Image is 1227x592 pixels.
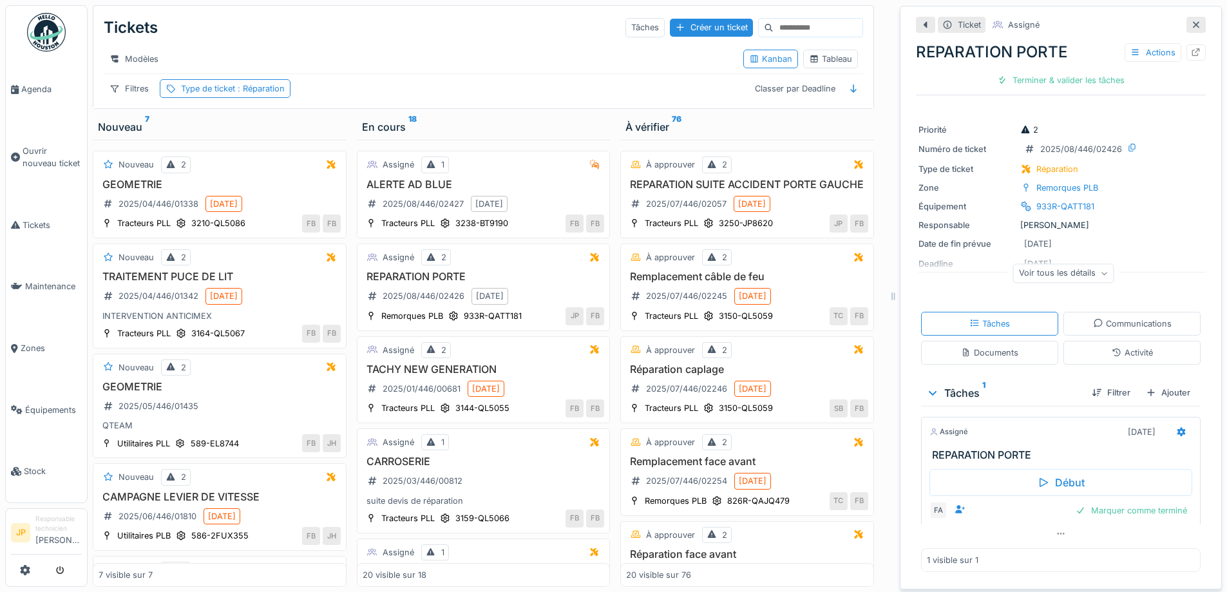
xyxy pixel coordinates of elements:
div: Assigné [383,436,414,448]
div: Actions [1125,43,1181,62]
div: QTEAM [99,419,341,432]
div: Assigné [929,426,968,437]
div: Réparation [1036,163,1078,175]
li: JP [11,523,30,542]
div: Assigné [383,251,414,263]
div: À approuver [646,158,695,171]
div: Assigné [383,546,414,559]
div: FB [850,492,868,510]
div: Tracteurs PLL [645,217,698,229]
div: 2025/01/446/00681 [383,383,461,395]
h3: REPARATION SUITE ACCIDENT PORTE GAUCHE [626,178,868,191]
h3: CAMPAGNE LEVIER DE VITESSE [99,491,341,503]
div: [DATE] [476,290,504,302]
div: [DATE] [1024,238,1052,250]
div: Filtrer [1087,384,1136,401]
div: 826R-QAJQ479 [727,495,790,507]
div: À approuver [646,251,695,263]
h3: GEOMETRIE [99,381,341,393]
h3: Réparation face avant [626,548,868,560]
div: 3150-QL5059 [719,402,773,414]
a: Tickets [6,195,87,256]
a: Zones [6,318,87,379]
div: Tâches [926,385,1081,401]
div: 2025/07/446/02246 [646,383,727,395]
div: JH [323,434,341,452]
div: Ajouter [1141,384,1195,401]
span: Tickets [23,219,82,231]
div: À vérifier [625,119,869,135]
div: FB [850,307,868,325]
div: Date de fin prévue [918,238,1015,250]
div: 2 [181,251,186,263]
span: Agenda [21,83,82,95]
h3: Remplacement face avant [626,455,868,468]
div: 3210-QL5086 [191,217,245,229]
div: Remorques PLB [1036,182,1098,194]
div: 1 [441,546,444,559]
div: FA [929,501,947,519]
div: FB [566,215,584,233]
div: 2025/04/446/01342 [119,290,198,302]
h3: REPARATION PORTE [363,271,605,283]
div: 3250-JP8620 [719,217,773,229]
div: FB [586,399,604,417]
div: Tracteurs PLL [381,512,435,524]
div: Voir tous les détails [1013,264,1114,283]
sup: 76 [672,119,681,135]
div: REPARATION PORTE [916,41,1206,64]
div: Assigné [383,158,414,171]
div: JP [830,215,848,233]
div: Modèles [104,50,164,68]
div: 2025/07/446/02057 [646,198,727,210]
div: 1 visible sur 1 [927,554,978,566]
h3: TACHY NEW GENERATION [363,363,605,376]
div: FB [323,215,341,233]
div: 2025/06/446/01810 [119,510,196,522]
div: FB [850,399,868,417]
div: TC [830,307,848,325]
a: Maintenance [6,256,87,318]
li: [PERSON_NAME] [35,514,82,551]
div: FB [850,215,868,233]
div: 2025/08/446/02427 [383,198,464,210]
div: FB [566,399,584,417]
div: 2 [441,344,446,356]
sup: 1 [982,385,985,401]
div: 586-2FUX355 [191,530,249,542]
span: Stock [24,465,82,477]
div: Utilitaires PLL [117,437,170,450]
div: Priorité [918,124,1015,136]
span: Ouvrir nouveau ticket [23,145,82,169]
div: [DATE] [210,198,238,210]
div: [DATE] [1128,426,1156,438]
div: 2025/08/446/02426 [1040,143,1122,155]
h3: CARROSERIE [363,455,605,468]
div: 2 [722,344,727,356]
div: Terminer & valider les tâches [992,72,1130,89]
span: Zones [21,342,82,354]
span: : Réparation [235,84,285,93]
div: 2 [181,158,186,171]
div: 3159-QL5066 [455,512,509,524]
div: FB [302,527,320,545]
div: À approuver [646,436,695,448]
div: Filtres [104,79,155,98]
div: Type de ticket [918,163,1015,175]
div: Tickets [104,11,158,44]
div: Type de ticket [181,82,285,95]
div: FB [586,215,604,233]
h3: Réparation caplage [626,363,868,376]
div: Tâches [625,18,665,37]
sup: 18 [408,119,417,135]
div: 2025/03/446/00812 [383,475,462,487]
div: Équipement [918,200,1015,213]
a: Stock [6,441,87,502]
div: 3164-QL5067 [191,327,245,339]
div: Tracteurs PLL [645,310,698,322]
div: Classer par Deadline [749,79,841,98]
div: Tâches [969,318,1010,330]
div: 2025/07/446/02245 [646,290,727,302]
div: 2 [722,436,727,448]
div: Nouveau [98,119,341,135]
